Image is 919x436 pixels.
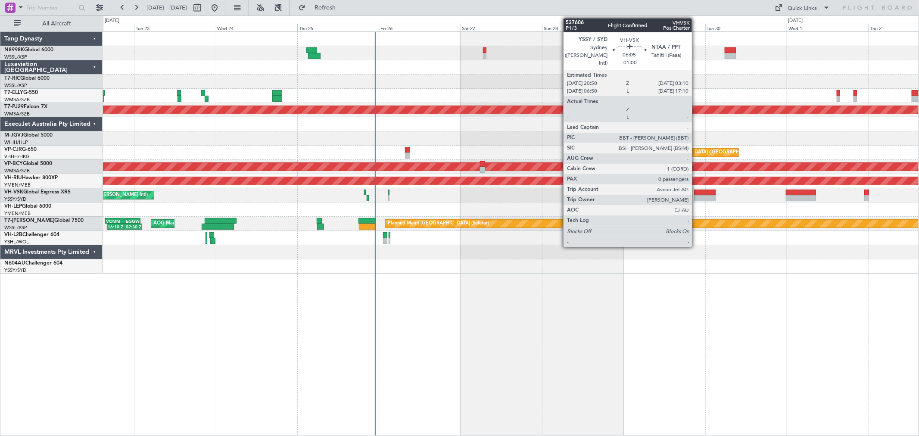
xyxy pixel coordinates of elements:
a: N8998KGlobal 6000 [4,47,53,53]
a: WSSL/XSP [4,224,27,231]
a: WSSL/XSP [4,54,27,60]
span: VH-LEP [4,204,22,209]
div: Tue 23 [134,24,215,31]
a: VHHH/HKG [4,153,30,160]
span: All Aircraft [22,21,91,27]
button: All Aircraft [9,17,93,31]
input: Trip Number [26,1,76,14]
div: Wed 24 [216,24,297,31]
span: VP-BCY [4,161,23,166]
a: VH-LEPGlobal 6000 [4,204,51,209]
a: YMEN/MEB [4,210,31,217]
span: T7-[PERSON_NAME] [4,218,54,223]
a: WMSA/SZB [4,168,30,174]
span: N8998K [4,47,24,53]
a: T7-[PERSON_NAME]Global 7500 [4,218,84,223]
div: Wed 1 [787,24,868,31]
a: YSSY/SYD [4,196,26,202]
div: Sat 27 [461,24,542,31]
a: VH-VSKGlobal Express XRS [4,190,71,195]
a: N604AUChallenger 604 [4,261,62,266]
div: Planned Maint [GEOGRAPHIC_DATA] (Seletar) [388,217,489,230]
span: N604AU [4,261,25,266]
div: 02:30 Z [125,224,141,229]
span: Refresh [307,5,343,11]
div: Sun 28 [542,24,623,31]
a: M-JGVJGlobal 5000 [4,133,53,138]
div: [DATE] [105,17,119,25]
span: VH-VSK [4,190,23,195]
a: VH-RIUHawker 800XP [4,175,58,181]
div: Fri 26 [379,24,460,31]
span: VP-CJR [4,147,22,152]
a: YSSY/SYD [4,267,26,274]
button: Refresh [294,1,346,15]
span: VH-L2B [4,232,22,237]
div: Tue 30 [705,24,787,31]
span: M-JGVJ [4,133,23,138]
a: YSHL/WOL [4,239,29,245]
div: [DATE] [788,17,803,25]
span: VH-RIU [4,175,22,181]
a: T7-RICGlobal 6000 [4,76,50,81]
a: WSSL/XSP [4,82,27,89]
div: Thu 25 [297,24,379,31]
div: Quick Links [788,4,817,13]
a: T7-PJ29Falcon 7X [4,104,47,109]
div: Mon 29 [623,24,705,31]
a: WMSA/SZB [4,111,30,117]
div: VOMM [106,218,123,224]
div: Planned Maint [GEOGRAPHIC_DATA] ([GEOGRAPHIC_DATA] Intl) [626,146,769,159]
a: VP-BCYGlobal 5000 [4,161,52,166]
a: YMEN/MEB [4,182,31,188]
span: T7-PJ29 [4,104,24,109]
a: T7-ELLYG-550 [4,90,38,95]
a: WIHH/HLP [4,139,28,146]
span: T7-ELLY [4,90,23,95]
a: VH-L2BChallenger 604 [4,232,59,237]
a: VP-CJRG-650 [4,147,37,152]
span: T7-RIC [4,76,20,81]
div: EGGW [123,218,140,224]
span: [DATE] - [DATE] [146,4,187,12]
a: WMSA/SZB [4,97,30,103]
div: 16:10 Z [108,224,125,229]
div: AOG Maint London ([GEOGRAPHIC_DATA]) [153,217,250,230]
button: Quick Links [771,1,835,15]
